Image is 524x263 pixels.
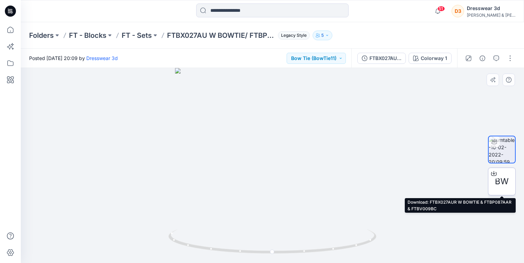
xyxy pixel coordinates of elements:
[437,6,445,11] span: 51
[29,31,54,40] a: Folders
[409,53,452,64] button: Colorway 1
[467,12,515,18] div: [PERSON_NAME] & [PERSON_NAME]
[275,31,310,40] button: Legacy Style
[29,54,118,62] span: Posted [DATE] 20:09 by
[167,31,275,40] p: FTBX027AU W BOWTIE/ FTBP087AA / FTBV009BC
[477,53,488,64] button: Details
[278,31,310,40] span: Legacy Style
[69,31,106,40] a: FT - Blocks
[495,175,509,188] span: BW
[313,31,332,40] button: 5
[86,55,118,61] a: Dresswear 3d
[452,5,464,17] div: D3
[421,54,447,62] div: Colorway 1
[122,31,152,40] a: FT - Sets
[489,136,515,163] img: turntable-10-02-2022-20:09:59
[467,4,515,12] div: Dresswear 3d
[369,54,401,62] div: FTBX027AU W BOWTIE/ FTBP087AA / FTBV009BC
[357,53,406,64] button: FTBX027AU W BOWTIE/ FTBP087AA / FTBV009BC
[321,32,324,39] p: 5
